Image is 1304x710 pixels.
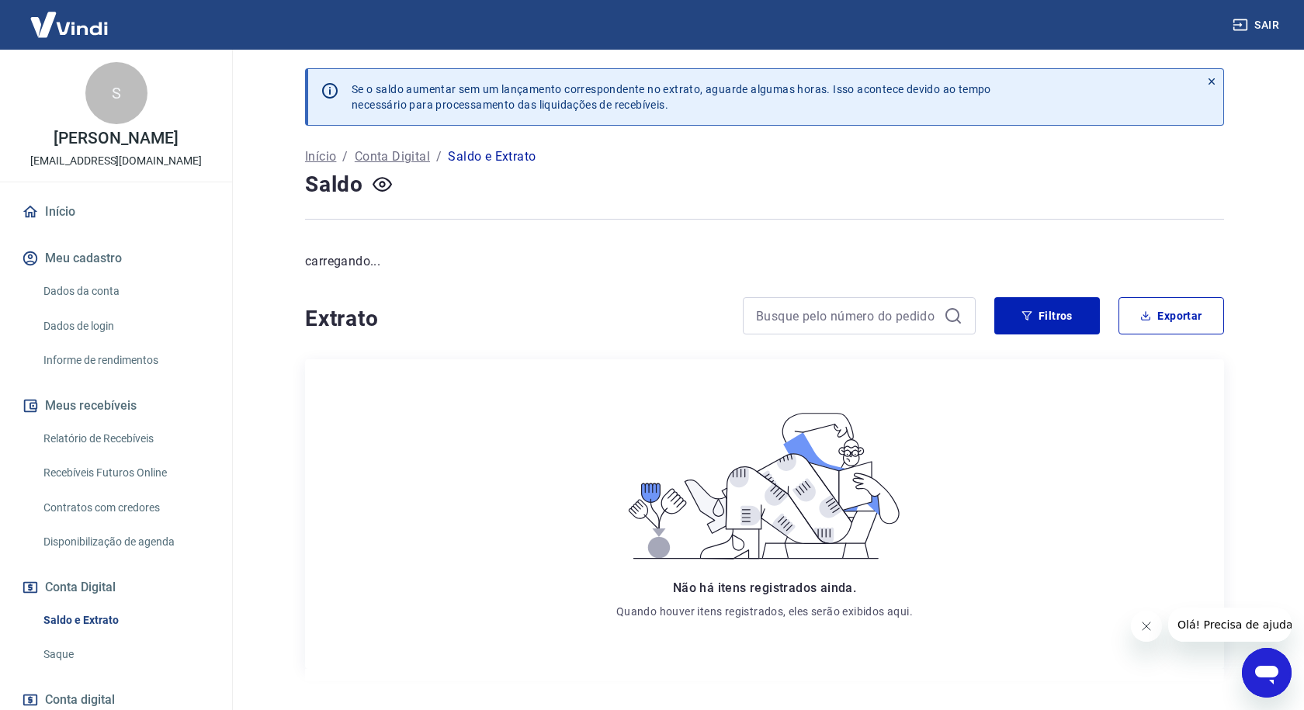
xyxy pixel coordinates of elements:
h4: Saldo [305,169,363,200]
button: Filtros [994,297,1100,334]
span: Não há itens registrados ainda. [673,580,856,595]
a: Relatório de Recebíveis [37,423,213,455]
p: / [342,147,348,166]
a: Dados da conta [37,275,213,307]
a: Disponibilização de agenda [37,526,213,558]
button: Meus recebíveis [19,389,213,423]
a: Informe de rendimentos [37,345,213,376]
iframe: Botão para abrir a janela de mensagens [1242,648,1292,698]
p: / [436,147,442,166]
a: Início [305,147,336,166]
a: Contratos com credores [37,492,213,524]
img: Vindi [19,1,120,48]
a: Início [19,195,213,229]
h4: Extrato [305,303,724,334]
a: Saldo e Extrato [37,604,213,636]
a: Conta Digital [355,147,430,166]
button: Meu cadastro [19,241,213,275]
p: [EMAIL_ADDRESS][DOMAIN_NAME] [30,153,202,169]
input: Busque pelo número do pedido [756,304,938,327]
p: Saldo e Extrato [448,147,536,166]
button: Exportar [1118,297,1224,334]
p: carregando... [305,252,1224,271]
iframe: Mensagem da empresa [1168,608,1292,642]
a: Saque [37,639,213,670]
button: Conta Digital [19,570,213,604]
a: Dados de login [37,310,213,342]
iframe: Fechar mensagem [1131,611,1162,642]
p: Se o saldo aumentar sem um lançamento correspondente no extrato, aguarde algumas horas. Isso acon... [352,81,991,113]
button: Sair [1229,11,1285,40]
p: [PERSON_NAME] [54,130,178,147]
div: S [85,62,147,124]
a: Recebíveis Futuros Online [37,457,213,489]
p: Quando houver itens registrados, eles serão exibidos aqui. [616,604,913,619]
span: Olá! Precisa de ajuda? [9,11,130,23]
